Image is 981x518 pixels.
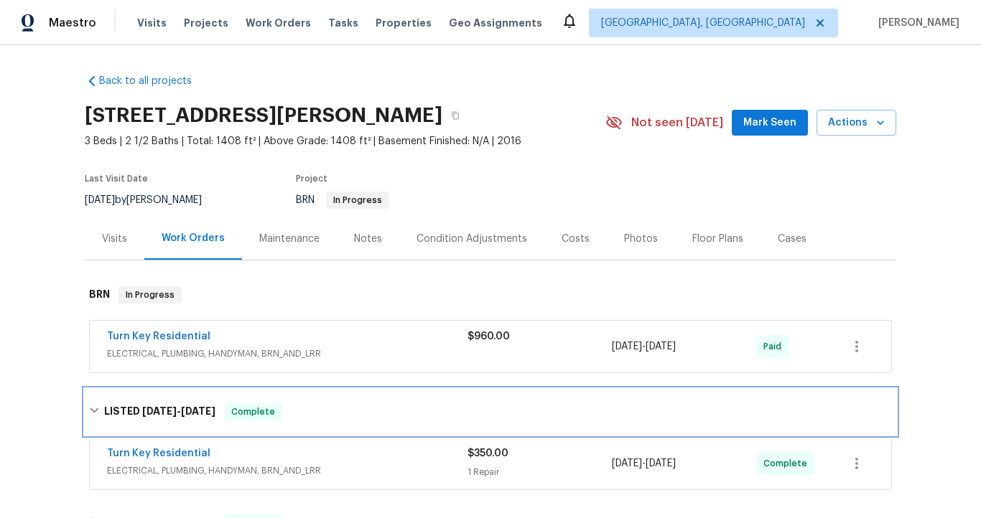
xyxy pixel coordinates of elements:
[85,74,223,88] a: Back to all projects
[612,339,676,354] span: -
[85,134,605,149] span: 3 Beds | 2 1/2 Baths | Total: 1408 ft² | Above Grade: 1408 ft² | Basement Finished: N/A | 2016
[85,192,219,209] div: by [PERSON_NAME]
[468,465,612,479] div: 1 Repair
[85,389,896,435] div: LISTED [DATE]-[DATE]Complete
[107,463,468,478] span: ELECTRICAL, PLUMBING, HANDYMAN, BRN_AND_LRR
[692,232,743,246] div: Floor Plans
[246,16,311,30] span: Work Orders
[354,232,382,246] div: Notes
[763,339,787,354] span: Paid
[89,286,110,303] h6: BRN
[612,342,642,352] span: [DATE]
[142,406,177,416] span: [DATE]
[873,16,959,30] span: [PERSON_NAME]
[646,342,676,352] span: [DATE]
[449,16,542,30] span: Geo Assignments
[85,108,442,123] h2: [STREET_ADDRESS][PERSON_NAME]
[102,232,127,246] div: Visits
[226,405,281,419] span: Complete
[612,458,642,468] span: [DATE]
[646,458,676,468] span: [DATE]
[184,16,228,30] span: Projects
[817,110,896,136] button: Actions
[468,331,510,342] span: $960.00
[296,195,389,205] span: BRN
[743,114,796,132] span: Mark Seen
[104,403,215,420] h6: LISTED
[624,232,658,246] div: Photos
[107,448,210,458] a: Turn Key Residential
[562,232,590,246] div: Costs
[259,232,320,246] div: Maintenance
[137,16,167,30] span: Visits
[85,272,896,318] div: BRN In Progress
[181,406,215,416] span: [DATE]
[85,174,148,183] span: Last Visit Date
[763,456,813,471] span: Complete
[328,18,358,28] span: Tasks
[327,196,388,204] span: In Progress
[417,232,527,246] div: Condition Adjustments
[601,16,805,30] span: [GEOGRAPHIC_DATA], [GEOGRAPHIC_DATA]
[612,456,676,471] span: -
[296,174,327,183] span: Project
[107,331,210,342] a: Turn Key Residential
[85,195,115,205] span: [DATE]
[107,347,468,361] span: ELECTRICAL, PLUMBING, HANDYMAN, BRN_AND_LRR
[828,114,885,132] span: Actions
[732,110,808,136] button: Mark Seen
[162,231,225,245] div: Work Orders
[376,16,432,30] span: Properties
[468,448,508,458] span: $350.00
[442,103,468,128] button: Copy Address
[49,16,96,30] span: Maestro
[142,406,215,416] span: -
[120,288,180,302] span: In Progress
[631,116,723,130] span: Not seen [DATE]
[778,232,806,246] div: Cases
